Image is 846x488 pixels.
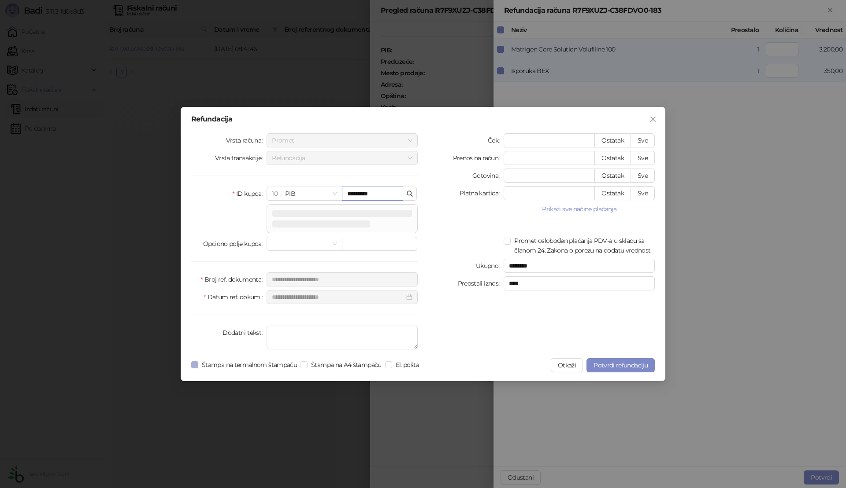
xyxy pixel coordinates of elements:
[631,151,655,165] button: Sve
[594,169,631,183] button: Ostatak
[594,361,648,369] span: Potvrdi refundaciju
[204,290,267,304] label: Datum ref. dokum.
[272,190,278,198] span: 10
[631,186,655,200] button: Sve
[504,204,655,214] button: Prikaži sve načine plaćanja
[646,116,660,123] span: Zatvori
[198,360,301,370] span: Štampa na termalnom štampaču
[458,276,504,290] label: Preostali iznos
[649,116,657,123] span: close
[223,326,267,340] label: Dodatni tekst
[488,133,504,147] label: Ček
[392,360,423,370] span: El. pošta
[511,236,655,255] span: Promet oslobođen plaćanja PDV-a u skladu sa članom 24. Zakona o porezu na dodatu vrednost
[272,151,412,165] span: Refundacija
[200,272,267,286] label: Broj ref. dokumenta
[586,358,655,372] button: Potvrdi refundaciju
[308,360,385,370] span: Štampa na A4 štampaču
[267,326,418,349] textarea: Dodatni tekst
[594,133,631,147] button: Ostatak
[594,186,631,200] button: Ostatak
[631,169,655,183] button: Sve
[594,151,631,165] button: Ostatak
[203,237,267,251] label: Opciono polje kupca
[551,358,583,372] button: Otkaži
[631,133,655,147] button: Sve
[472,169,504,183] label: Gotovina
[226,133,267,147] label: Vrsta računa
[646,112,660,126] button: Close
[232,187,267,201] label: ID kupca
[272,134,412,147] span: Promet
[267,272,418,286] input: Broj ref. dokumenta
[453,151,504,165] label: Prenos na račun
[460,186,504,200] label: Platna kartica
[191,116,655,123] div: Refundacija
[215,151,267,165] label: Vrsta transakcije
[272,292,404,302] input: Datum ref. dokum.
[476,259,504,273] label: Ukupno
[272,187,337,200] span: PIB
